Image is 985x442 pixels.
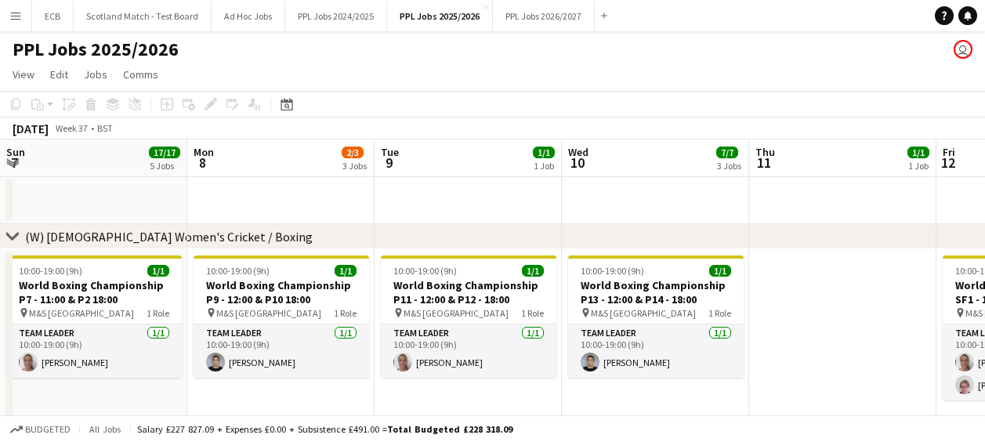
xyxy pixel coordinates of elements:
[147,265,169,277] span: 1/1
[568,145,588,159] span: Wed
[97,122,113,134] div: BST
[117,64,165,85] a: Comms
[194,324,369,378] app-card-role: Team Leader1/110:00-19:00 (9h)[PERSON_NAME]
[194,255,369,378] app-job-card: 10:00-19:00 (9h)1/1World Boxing Championship P9 - 12:00 & P10 18:00 M&S [GEOGRAPHIC_DATA]1 RoleTe...
[191,154,214,172] span: 8
[78,64,114,85] a: Jobs
[378,154,399,172] span: 9
[52,122,91,134] span: Week 37
[13,38,179,61] h1: PPL Jobs 2025/2026
[6,64,41,85] a: View
[387,423,512,435] span: Total Budgeted £228 318.09
[25,424,71,435] span: Budgeted
[6,324,182,378] app-card-role: Team Leader1/110:00-19:00 (9h)[PERSON_NAME]
[216,307,321,319] span: M&S [GEOGRAPHIC_DATA]
[335,265,357,277] span: 1/1
[381,324,556,378] app-card-role: Team Leader1/110:00-19:00 (9h)[PERSON_NAME]
[908,160,929,172] div: 1 Job
[381,145,399,159] span: Tue
[393,265,457,277] span: 10:00-19:00 (9h)
[123,67,158,82] span: Comms
[6,255,182,378] app-job-card: 10:00-19:00 (9h)1/1World Boxing Championship P7 - 11:00 & P2 18:00 M&S [GEOGRAPHIC_DATA]1 RoleTea...
[566,154,588,172] span: 10
[404,307,509,319] span: M&S [GEOGRAPHIC_DATA]
[533,147,555,158] span: 1/1
[194,278,369,306] h3: World Boxing Championship P9 - 12:00 & P10 18:00
[194,145,214,159] span: Mon
[568,255,744,378] app-job-card: 10:00-19:00 (9h)1/1World Boxing Championship P13 - 12:00 & P14 - 18:00 M&S [GEOGRAPHIC_DATA]1 Rol...
[6,145,25,159] span: Sun
[381,255,556,378] app-job-card: 10:00-19:00 (9h)1/1World Boxing Championship P11 - 12:00 & P12 - 18:00 M&S [GEOGRAPHIC_DATA]1 Rol...
[32,1,74,31] button: ECB
[387,1,493,31] button: PPL Jobs 2025/2026
[149,147,180,158] span: 17/17
[940,154,955,172] span: 12
[709,265,731,277] span: 1/1
[534,160,554,172] div: 1 Job
[954,40,972,59] app-user-avatar: Jane Barron
[19,265,82,277] span: 10:00-19:00 (9h)
[568,324,744,378] app-card-role: Team Leader1/110:00-19:00 (9h)[PERSON_NAME]
[717,160,741,172] div: 3 Jobs
[493,1,595,31] button: PPL Jobs 2026/2027
[150,160,179,172] div: 5 Jobs
[206,265,270,277] span: 10:00-19:00 (9h)
[943,145,955,159] span: Fri
[522,265,544,277] span: 1/1
[137,423,512,435] div: Salary £227 827.09 + Expenses £0.00 + Subsistence £491.00 =
[25,229,313,245] div: (W) [DEMOGRAPHIC_DATA] Women's Cricket / Boxing
[44,64,74,85] a: Edit
[581,265,644,277] span: 10:00-19:00 (9h)
[147,307,169,319] span: 1 Role
[29,307,134,319] span: M&S [GEOGRAPHIC_DATA]
[13,67,34,82] span: View
[755,145,775,159] span: Thu
[50,67,68,82] span: Edit
[907,147,929,158] span: 1/1
[6,278,182,306] h3: World Boxing Championship P7 - 11:00 & P2 18:00
[212,1,285,31] button: Ad Hoc Jobs
[591,307,696,319] span: M&S [GEOGRAPHIC_DATA]
[8,421,73,438] button: Budgeted
[4,154,25,172] span: 7
[86,423,124,435] span: All jobs
[334,307,357,319] span: 1 Role
[381,278,556,306] h3: World Boxing Championship P11 - 12:00 & P12 - 18:00
[753,154,775,172] span: 11
[84,67,107,82] span: Jobs
[716,147,738,158] span: 7/7
[342,147,364,158] span: 2/3
[13,121,49,136] div: [DATE]
[708,307,731,319] span: 1 Role
[285,1,387,31] button: PPL Jobs 2024/2025
[521,307,544,319] span: 1 Role
[568,278,744,306] h3: World Boxing Championship P13 - 12:00 & P14 - 18:00
[74,1,212,31] button: Scotland Match - Test Board
[342,160,367,172] div: 3 Jobs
